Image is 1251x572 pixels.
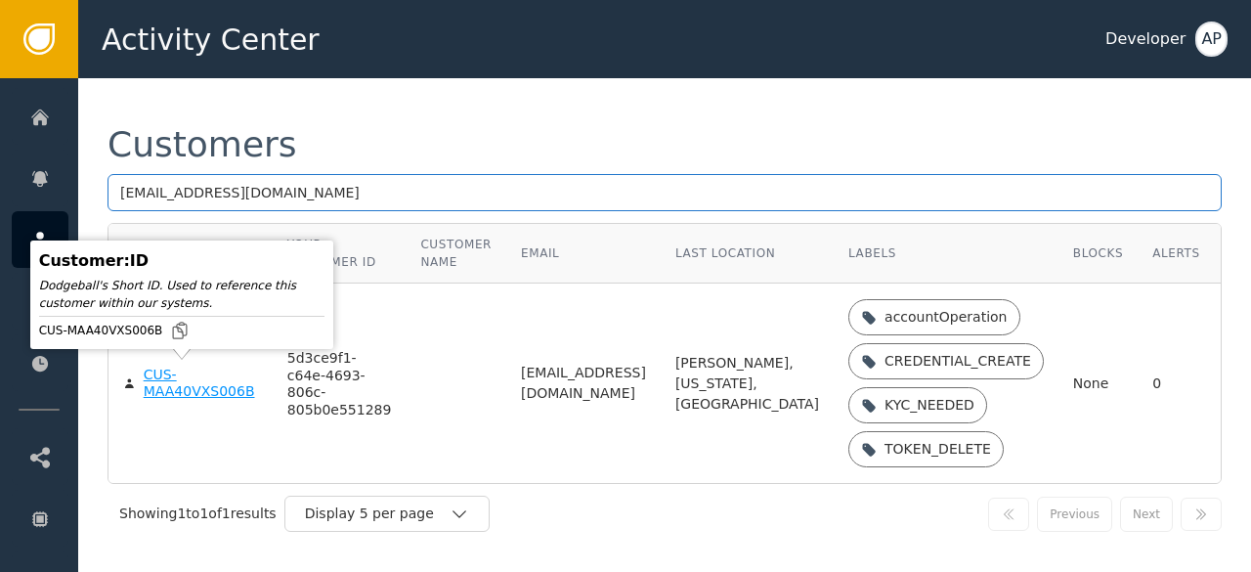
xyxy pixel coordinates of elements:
[39,249,324,273] div: Customer : ID
[287,350,392,418] div: 5d3ce9f1-c64e-4693-806c-805b0e551289
[108,127,297,162] div: Customers
[1138,284,1215,483] td: 0
[108,174,1222,211] input: Search by name, email, or ID
[102,18,320,62] span: Activity Center
[1073,244,1123,262] div: Blocks
[661,284,834,483] td: [PERSON_NAME], [US_STATE], [GEOGRAPHIC_DATA]
[305,504,450,524] div: Display 5 per page
[848,244,1044,262] div: Labels
[39,321,324,340] div: CUS-MAA40VXS006B
[884,439,991,460] div: TOKEN_DELETE
[884,351,1031,372] div: CREDENTIAL_CREATE
[1152,244,1200,262] div: Alerts
[675,244,819,262] div: Last Location
[420,236,492,271] div: Customer Name
[884,395,974,416] div: KYC_NEEDED
[506,284,661,483] td: [EMAIL_ADDRESS][DOMAIN_NAME]
[284,496,490,532] button: Display 5 per page
[39,277,324,312] div: Dodgeball's Short ID. Used to reference this customer within our systems.
[1073,374,1123,394] div: None
[1105,27,1186,51] div: Developer
[119,504,277,524] div: Showing 1 to 1 of 1 results
[884,307,1007,328] div: accountOperation
[144,367,258,401] div: CUS-MAA40VXS006B
[1195,22,1228,57] button: AP
[287,236,392,271] div: Your Customer ID
[521,244,646,262] div: Email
